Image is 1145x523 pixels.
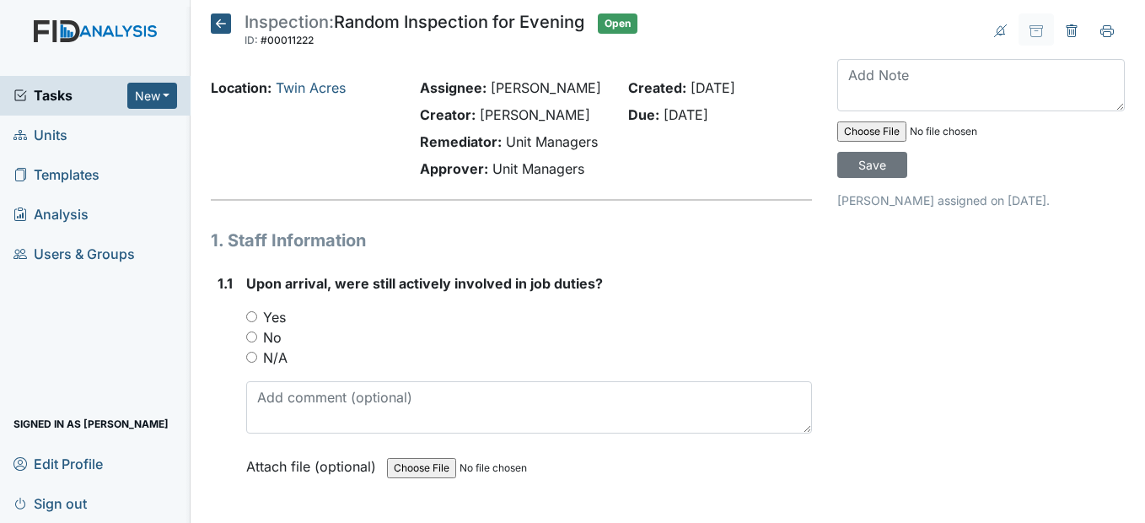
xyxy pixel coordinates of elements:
label: Yes [263,307,286,327]
span: Unit Managers [506,133,598,150]
span: Users & Groups [13,241,135,267]
input: Save [837,152,907,178]
span: Upon arrival, were still actively involved in job duties? [246,275,603,292]
span: Inspection: [245,12,334,32]
strong: Remediator: [420,133,502,150]
span: [DATE] [664,106,708,123]
input: N/A [246,352,257,363]
span: [PERSON_NAME] [480,106,590,123]
span: Units [13,122,67,148]
div: Random Inspection for Evening [245,13,584,51]
strong: Approver: [420,160,488,177]
span: [DATE] [691,79,735,96]
label: 1.1 [218,273,233,294]
span: Unit Managers [492,160,584,177]
h1: 1. Staff Information [211,228,811,253]
button: New [127,83,178,109]
span: ID: [245,34,258,46]
input: No [246,332,257,342]
span: Sign out [13,490,87,516]
label: Attach file (optional) [246,447,383,477]
a: Twin Acres [276,79,346,96]
strong: Due: [628,106,659,123]
strong: Assignee: [420,79,486,96]
span: Signed in as [PERSON_NAME] [13,411,169,437]
label: No [263,327,282,348]
strong: Created: [628,79,686,96]
strong: Creator: [420,106,476,123]
a: Tasks [13,85,127,105]
span: #00011222 [261,34,314,46]
span: Open [598,13,637,34]
span: [PERSON_NAME] [491,79,601,96]
strong: Location: [211,79,271,96]
input: Yes [246,311,257,322]
p: [PERSON_NAME] assigned on [DATE]. [837,191,1125,209]
span: Templates [13,162,99,188]
span: Analysis [13,202,89,228]
span: Edit Profile [13,450,103,477]
label: N/A [263,348,288,368]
